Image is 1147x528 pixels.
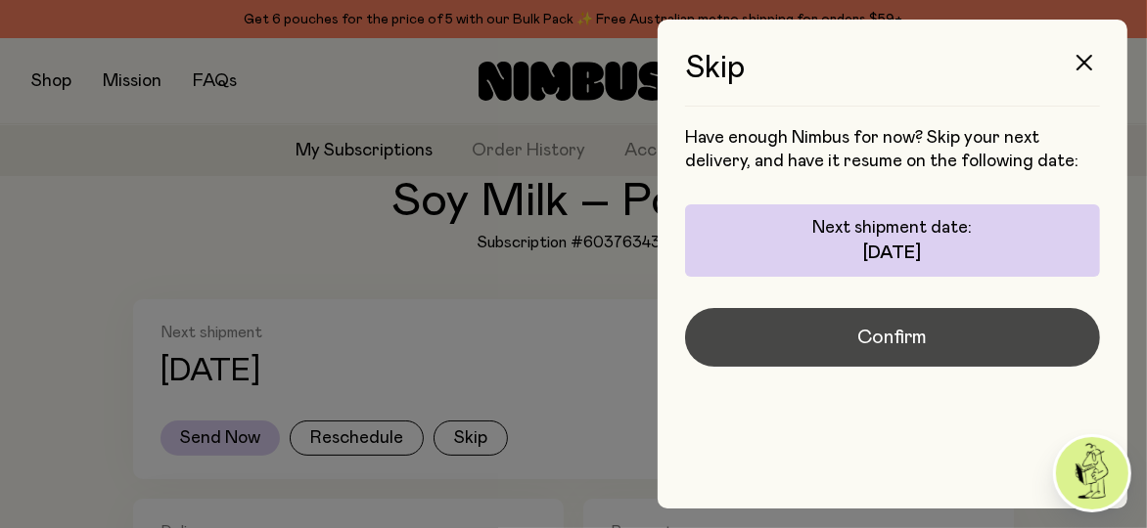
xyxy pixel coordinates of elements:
[864,242,922,265] p: [DATE]
[858,324,928,351] span: Confirm
[685,308,1100,367] button: Confirm
[685,51,1100,107] h3: Skip
[813,216,973,240] p: Next shipment date:
[1056,437,1128,509] img: agent
[685,126,1100,173] p: Have enough Nimbus for now? Skip your next delivery, and have it resume on the following date:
